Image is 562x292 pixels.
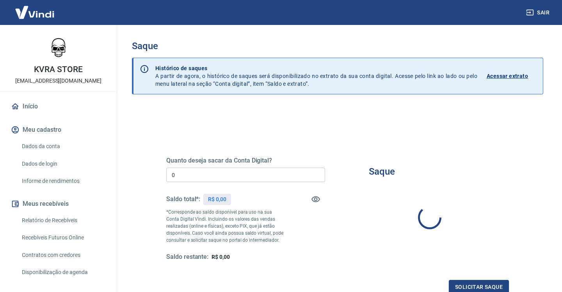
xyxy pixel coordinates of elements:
[19,247,107,263] a: Contratos com credores
[166,253,208,261] h5: Saldo restante:
[369,166,395,177] h3: Saque
[9,195,107,212] button: Meus recebíveis
[19,230,107,246] a: Recebíveis Futuros Online
[155,64,477,72] p: Histórico de saques
[487,72,528,80] p: Acessar extrato
[9,98,107,115] a: Início
[166,209,285,244] p: *Corresponde ao saldo disponível para uso na sua Conta Digital Vindi. Incluindo os valores das ve...
[9,0,60,24] img: Vindi
[166,157,325,165] h5: Quanto deseja sacar da Conta Digital?
[132,41,543,51] h3: Saque
[155,64,477,88] p: A partir de agora, o histórico de saques será disponibilizado no extrato da sua conta digital. Ac...
[208,195,226,204] p: R$ 0,00
[19,156,107,172] a: Dados de login
[19,212,107,228] a: Relatório de Recebíveis
[34,65,83,74] p: KVRA STORE
[9,121,107,138] button: Meu cadastro
[166,195,200,203] h5: Saldo total*:
[15,77,101,85] p: [EMAIL_ADDRESS][DOMAIN_NAME]
[212,254,230,260] span: R$ 0,00
[19,173,107,189] a: Informe de rendimentos
[19,264,107,280] a: Disponibilização de agenda
[525,5,553,20] button: Sair
[43,31,74,62] img: fe777f08-c6fa-44d2-bb1f-e2f5fe09f808.jpeg
[487,64,537,88] a: Acessar extrato
[19,138,107,154] a: Dados da conta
